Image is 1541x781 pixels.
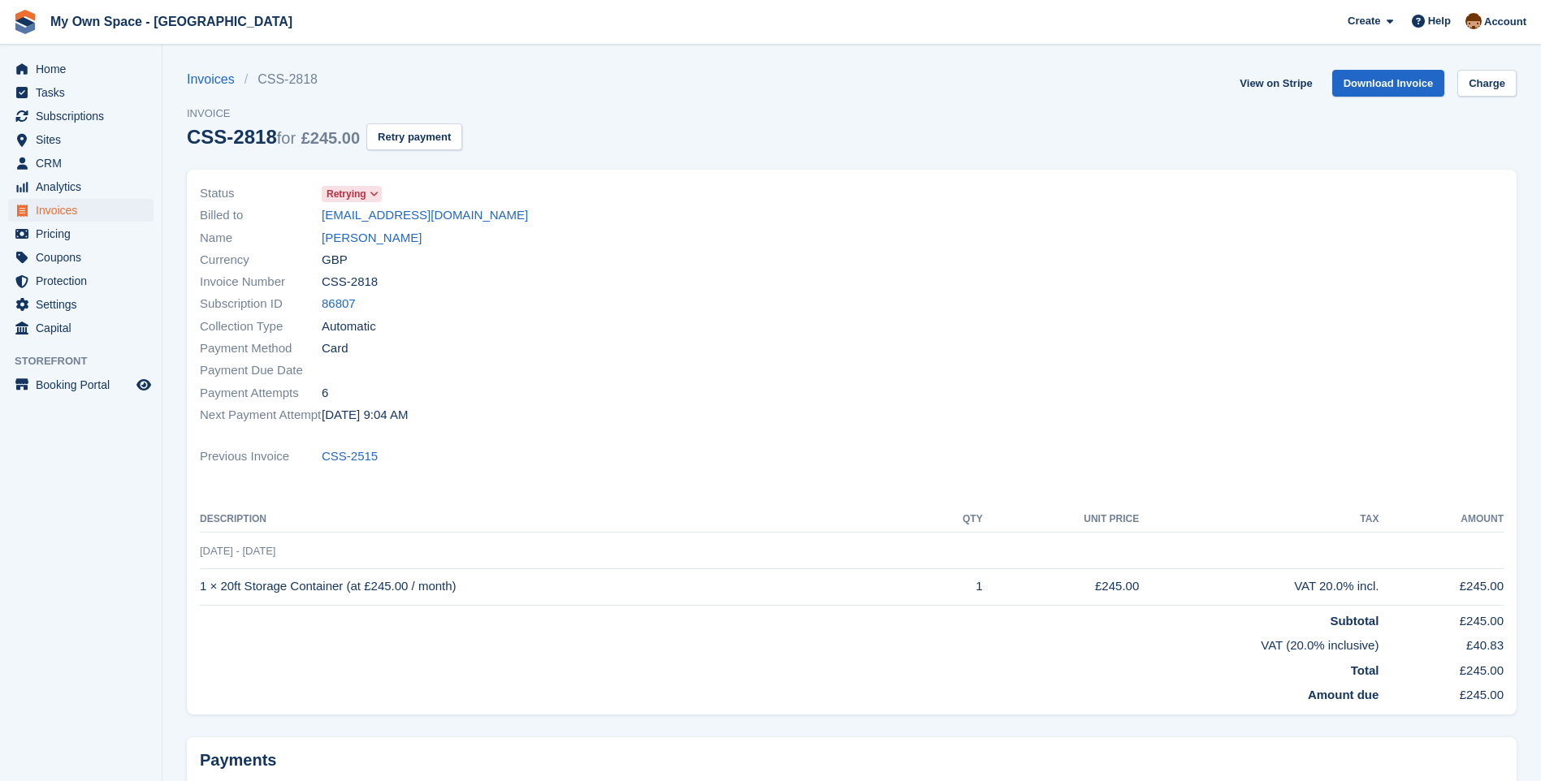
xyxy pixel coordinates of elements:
[322,317,376,336] span: Automatic
[8,222,154,245] a: menu
[15,353,162,369] span: Storefront
[983,507,1140,533] th: Unit Price
[926,568,983,605] td: 1
[44,8,299,35] a: My Own Space - [GEOGRAPHIC_DATA]
[1457,70,1517,97] a: Charge
[200,317,322,336] span: Collection Type
[8,105,154,127] a: menu
[322,206,528,225] a: [EMAIL_ADDRESS][DOMAIN_NAME]
[200,229,322,248] span: Name
[200,406,322,425] span: Next Payment Attempt
[1379,605,1504,630] td: £245.00
[36,270,133,292] span: Protection
[1308,688,1379,701] strong: Amount due
[36,105,133,127] span: Subscriptions
[8,373,154,396] a: menu
[8,128,154,151] a: menu
[36,317,133,339] span: Capital
[1379,507,1504,533] th: Amount
[8,246,154,269] a: menu
[322,406,408,425] time: 2025-10-03 08:04:19 UTC
[1351,663,1379,677] strong: Total
[322,384,328,403] span: 6
[366,123,462,150] button: Retry payment
[1379,655,1504,680] td: £245.00
[8,58,154,80] a: menu
[1484,14,1526,30] span: Account
[36,81,133,104] span: Tasks
[187,70,462,89] nav: breadcrumbs
[1379,630,1504,655] td: £40.83
[1465,13,1482,29] img: Paula Harris
[8,199,154,222] a: menu
[1379,680,1504,705] td: £245.00
[322,273,378,291] span: CSS-2818
[926,507,983,533] th: QTY
[187,70,245,89] a: Invoices
[1332,70,1445,97] a: Download Invoice
[36,128,133,151] span: Sites
[200,750,1504,770] h2: Payments
[200,273,322,291] span: Invoice Number
[8,175,154,198] a: menu
[200,184,322,203] span: Status
[8,152,154,175] a: menu
[983,568,1140,605] td: £245.00
[8,317,154,339] a: menu
[36,199,133,222] span: Invoices
[322,184,382,203] a: Retrying
[200,251,322,270] span: Currency
[322,295,356,313] a: 86807
[36,293,133,316] span: Settings
[36,222,133,245] span: Pricing
[200,339,322,358] span: Payment Method
[8,293,154,316] a: menu
[327,187,366,201] span: Retrying
[1379,568,1504,605] td: £245.00
[36,152,133,175] span: CRM
[13,10,37,34] img: stora-icon-8386f47178a22dfd0bd8f6a31ec36ba5ce8667c1dd55bd0f319d3a0aa187defe.svg
[1233,70,1318,97] a: View on Stripe
[200,206,322,225] span: Billed to
[1139,577,1379,596] div: VAT 20.0% incl.
[200,447,322,466] span: Previous Invoice
[8,270,154,292] a: menu
[36,58,133,80] span: Home
[322,251,348,270] span: GBP
[200,545,275,557] span: [DATE] - [DATE]
[1348,13,1380,29] span: Create
[36,175,133,198] span: Analytics
[36,246,133,269] span: Coupons
[200,630,1379,655] td: VAT (20.0% inclusive)
[8,81,154,104] a: menu
[1330,614,1379,628] strong: Subtotal
[187,126,360,148] div: CSS-2818
[200,507,926,533] th: Description
[1428,13,1451,29] span: Help
[1139,507,1379,533] th: Tax
[277,129,296,147] span: for
[322,229,422,248] a: [PERSON_NAME]
[187,106,462,122] span: Invoice
[134,375,154,395] a: Preview store
[200,295,322,313] span: Subscription ID
[200,384,322,403] span: Payment Attempts
[301,129,360,147] span: £245.00
[322,339,348,358] span: Card
[36,373,133,396] span: Booking Portal
[200,361,322,380] span: Payment Due Date
[322,447,378,466] a: CSS-2515
[200,568,926,605] td: 1 × 20ft Storage Container (at £245.00 / month)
